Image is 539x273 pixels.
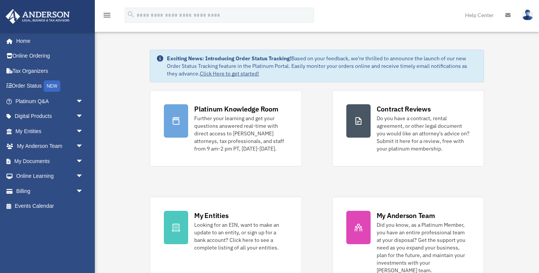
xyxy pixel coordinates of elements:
[102,11,112,20] i: menu
[5,94,95,109] a: Platinum Q&Aarrow_drop_down
[194,104,278,114] div: Platinum Knowledge Room
[76,169,91,184] span: arrow_drop_down
[200,70,259,77] a: Click Here to get started!
[167,55,291,62] strong: Exciting News: Introducing Order Status Tracking!
[5,63,95,78] a: Tax Organizers
[5,124,95,139] a: My Entitiesarrow_drop_down
[194,115,288,152] div: Further your learning and get your questions answered real-time with direct access to [PERSON_NAM...
[76,139,91,154] span: arrow_drop_down
[377,115,470,152] div: Do you have a contract, rental agreement, or other legal document you would like an attorney's ad...
[194,211,228,220] div: My Entities
[167,55,478,77] div: Based on your feedback, we're thrilled to announce the launch of our new Order Status Tracking fe...
[5,78,95,94] a: Order StatusNEW
[150,90,302,166] a: Platinum Knowledge Room Further your learning and get your questions answered real-time with dire...
[194,221,288,251] div: Looking for an EIN, want to make an update to an entity, or sign up for a bank account? Click her...
[44,80,60,92] div: NEW
[522,9,533,20] img: User Pic
[377,104,431,114] div: Contract Reviews
[5,154,95,169] a: My Documentsarrow_drop_down
[76,154,91,169] span: arrow_drop_down
[377,211,435,220] div: My Anderson Team
[5,139,95,154] a: My Anderson Teamarrow_drop_down
[5,184,95,199] a: Billingarrow_drop_down
[5,199,95,214] a: Events Calendar
[76,184,91,199] span: arrow_drop_down
[3,9,72,24] img: Anderson Advisors Platinum Portal
[102,13,112,20] a: menu
[76,109,91,124] span: arrow_drop_down
[76,94,91,109] span: arrow_drop_down
[127,10,135,19] i: search
[5,33,91,49] a: Home
[5,169,95,184] a: Online Learningarrow_drop_down
[5,109,95,124] a: Digital Productsarrow_drop_down
[76,124,91,139] span: arrow_drop_down
[332,90,484,166] a: Contract Reviews Do you have a contract, rental agreement, or other legal document you would like...
[5,49,95,64] a: Online Ordering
